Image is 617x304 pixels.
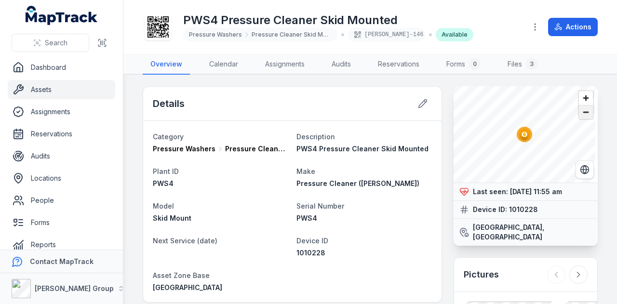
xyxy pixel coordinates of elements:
[579,91,593,105] button: Zoom in
[189,31,242,39] span: Pressure Washers
[8,80,115,99] a: Assets
[153,271,210,279] span: Asset Zone Base
[153,283,222,291] span: [GEOGRAPHIC_DATA]
[348,28,425,41] div: [PERSON_NAME]-146
[464,268,499,281] h3: Pictures
[500,54,545,75] a: Files3
[296,237,328,245] span: Device ID
[473,223,592,242] strong: [GEOGRAPHIC_DATA], [GEOGRAPHIC_DATA]
[8,169,115,188] a: Locations
[225,144,289,154] span: Pressure Cleaner Skid Mounted
[324,54,359,75] a: Audits
[296,132,335,141] span: Description
[436,28,473,41] div: Available
[8,191,115,210] a: People
[8,102,115,121] a: Assignments
[296,167,315,175] span: Make
[439,54,488,75] a: Forms0
[526,58,537,70] div: 3
[26,6,98,25] a: MapTrack
[473,205,507,214] strong: Device ID:
[576,160,594,179] button: Switch to Satellite View
[548,18,598,36] button: Actions
[153,144,215,154] span: Pressure Washers
[454,86,595,183] canvas: Map
[469,58,481,70] div: 0
[153,167,179,175] span: Plant ID
[30,257,94,265] strong: Contact MapTrack
[8,124,115,144] a: Reservations
[296,145,429,153] span: PWS4 Pressure Cleaner Skid Mounted
[579,105,593,119] button: Zoom out
[473,187,508,197] strong: Last seen:
[12,34,89,52] button: Search
[143,54,190,75] a: Overview
[153,237,217,245] span: Next Service (date)
[8,235,115,254] a: Reports
[510,187,562,196] span: [DATE] 11:55 am
[153,214,191,222] span: Skid Mount
[370,54,427,75] a: Reservations
[45,38,67,48] span: Search
[296,214,317,222] span: PWS4
[252,31,332,39] span: Pressure Cleaner Skid Mounted
[8,58,115,77] a: Dashboard
[35,284,114,292] strong: [PERSON_NAME] Group
[296,179,419,187] span: Pressure Cleaner ([PERSON_NAME])
[8,213,115,232] a: Forms
[201,54,246,75] a: Calendar
[8,146,115,166] a: Audits
[153,179,174,187] span: PWS4
[153,202,174,210] span: Model
[509,205,538,214] strong: 1010228
[510,187,562,196] time: 15/08/2025, 11:55:38 am
[296,249,325,257] span: 1010228
[153,97,185,110] h2: Details
[296,202,344,210] span: Serial Number
[183,13,473,28] h1: PWS4 Pressure Cleaner Skid Mounted
[257,54,312,75] a: Assignments
[153,132,184,141] span: Category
